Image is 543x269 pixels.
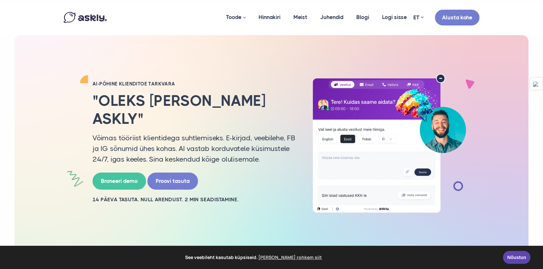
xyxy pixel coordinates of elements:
a: learn more about cookies [258,253,323,262]
a: Juhendid [314,2,350,33]
a: Broneeri demo [93,173,146,190]
a: Logi sisse [376,2,413,33]
p: Võimas tööriist klientidega suhtlemiseks. E-kirjad, veebilehe, FB ja IG sõnumid ühes kohas. AI va... [93,133,296,164]
h2: AI-PÕHINE KLIENDITOE TARKVARA [93,81,296,87]
h2: 14 PÄEVA TASUTA. NULL ARENDUST. 2 MIN SEADISTAMINE. [93,196,296,203]
a: Toode [220,2,252,34]
img: DB_AMPERSAND_Pantone.svg [533,82,538,87]
a: Meist [287,2,314,33]
a: Hinnakiri [252,2,287,33]
h2: "Oleks [PERSON_NAME] Askly" [93,92,296,127]
img: AI multilingual chat [305,74,473,213]
a: Blogi [350,2,376,33]
img: Askly [64,12,107,23]
a: Proovi tasuta [147,173,198,190]
a: Alusta kohe [435,10,479,25]
span: See veebileht kasutab küpsiseid. [9,253,499,262]
a: ET [413,13,423,22]
a: Nõustun [503,251,530,264]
